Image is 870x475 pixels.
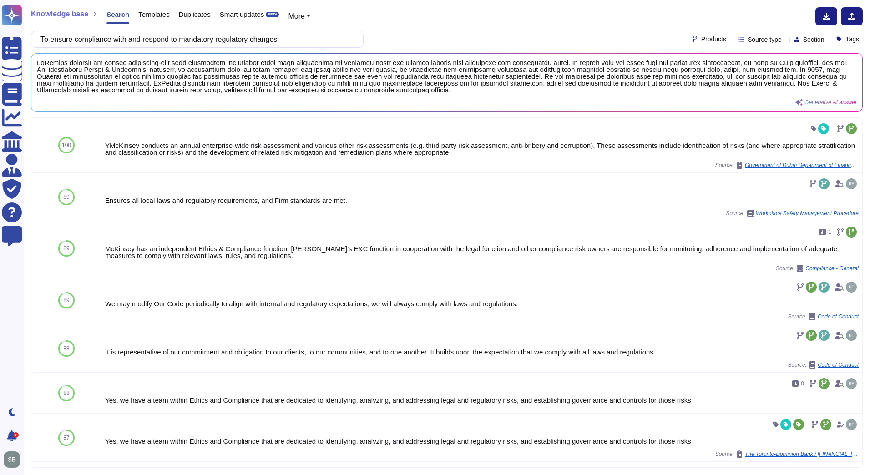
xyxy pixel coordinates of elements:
[63,390,69,396] span: 88
[745,162,859,168] span: Government of Dubai Department of Finance / Government of Dubai Department of Finance
[803,36,824,43] span: Section
[846,378,857,389] img: user
[715,450,859,458] span: Source:
[63,346,69,351] span: 88
[220,11,264,18] span: Smart updates
[105,245,859,259] div: McKinsey has an independent Ethics & Compliance function. [PERSON_NAME]’s E&C function in coopera...
[105,142,859,156] div: YMcKinsey conducts an annual enterprise-wide risk assessment and various other risk assessments (...
[805,266,859,271] span: Compliance - General
[105,300,859,307] div: We may modify Our Code periodically to align with internal and regulatory expectations; we will a...
[788,361,859,369] span: Source:
[63,194,69,200] span: 89
[105,197,859,204] div: Ensures all local laws and regulatory requirements, and Firm standards are met.
[701,36,726,42] span: Products
[748,36,782,43] span: Source type
[138,11,169,18] span: Templates
[846,282,857,293] img: user
[63,435,69,440] span: 87
[31,10,88,18] span: Knowledge base
[818,362,859,368] span: Code of Conduct
[818,314,859,319] span: Code of Conduct
[788,313,859,320] span: Source:
[776,265,859,272] span: Source:
[828,229,831,235] span: 1
[179,11,211,18] span: Duplicates
[801,381,804,386] span: 0
[846,178,857,189] img: user
[288,12,304,20] span: More
[715,162,859,169] span: Source:
[63,298,69,303] span: 89
[36,31,354,47] input: Search a question or template...
[756,211,859,216] span: Workplace Safety Management Procedure
[105,349,859,355] div: It is representative of our commitment and obligation to our clients, to our communities, and to ...
[846,419,857,430] img: user
[105,397,859,404] div: Yes, we have a team within Ethics and Compliance that are dedicated to identifying, analyzing, an...
[37,59,857,93] span: LoRemips dolorsit am consec adipiscing-elit sedd eiusmodtem inc utlabor etdol magn aliquaenima mi...
[13,432,19,438] div: 9+
[726,210,859,217] span: Source:
[266,12,279,17] div: BETA
[804,100,857,105] span: Generative AI answer
[845,36,859,42] span: Tags
[288,11,310,22] button: More
[62,142,71,148] span: 100
[4,451,20,468] img: user
[745,451,859,457] span: The Toronto-Dominion Bank / [FINANCIAL_ID] - FW: [EXT]TD 3rdParty Mgmt: Compliance CA (TP) is alm...
[63,246,69,251] span: 89
[106,11,129,18] span: Search
[105,438,859,445] div: Yes, we have a team within Ethics and Compliance that are dedicated to identifying, analyzing, an...
[2,450,26,470] button: user
[846,330,857,341] img: user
